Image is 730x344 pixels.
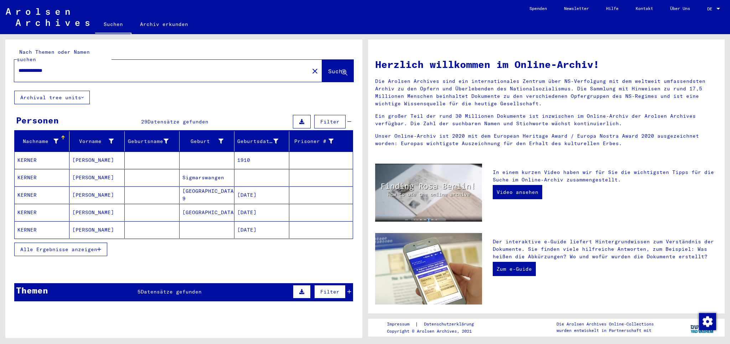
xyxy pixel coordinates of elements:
[125,131,180,151] mat-header-cell: Geburtsname
[15,186,69,203] mat-cell: KERNER
[128,138,169,145] div: Geburtsname
[322,60,353,82] button: Suche
[707,6,715,11] span: DE
[15,131,69,151] mat-header-cell: Nachname
[493,169,718,184] p: In einem kurzen Video haben wir für Sie die wichtigsten Tipps für die Suche im Online-Archiv zusa...
[234,131,289,151] mat-header-cell: Geburtsdatum
[699,313,716,330] img: Zustimmung ändern
[182,136,234,147] div: Geburt‏
[15,169,69,186] mat-cell: KERNER
[180,204,234,221] mat-cell: [GEOGRAPHIC_DATA]
[311,67,319,75] mat-icon: close
[292,136,344,147] div: Prisoner #
[418,321,482,328] a: Datenschutzerklärung
[308,64,322,78] button: Clear
[328,68,346,75] span: Suche
[556,327,654,334] p: wurden entwickelt in Partnerschaft mit
[16,284,48,297] div: Themen
[69,152,124,169] mat-cell: [PERSON_NAME]
[17,138,58,145] div: Nachname
[689,318,716,336] img: yv_logo.png
[182,138,223,145] div: Geburt‏
[234,221,289,238] mat-cell: [DATE]
[375,132,718,147] p: Unser Online-Archiv ist 2020 mit dem European Heritage Award / Europa Nostra Award 2020 ausgezeic...
[20,246,97,253] span: Alle Ergebnisse anzeigen
[14,243,107,256] button: Alle Ergebnisse anzeigen
[69,169,124,186] mat-cell: [PERSON_NAME]
[314,285,346,298] button: Filter
[69,186,124,203] mat-cell: [PERSON_NAME]
[387,328,482,334] p: Copyright © Arolsen Archives, 2021
[375,164,482,222] img: video.jpg
[17,136,69,147] div: Nachname
[375,78,718,107] p: Die Arolsen Archives sind ein internationales Zentrum über NS-Verfolgung mit dem weltweit umfasse...
[72,136,124,147] div: Vorname
[17,49,90,63] mat-label: Nach Themen oder Namen suchen
[320,289,340,295] span: Filter
[141,118,147,125] span: 29
[493,238,718,260] p: Der interaktive e-Guide liefert Hintergrundwissen zum Verständnis der Dokumente. Sie finden viele...
[375,57,718,72] h1: Herzlich willkommen im Online-Archiv!
[15,152,69,169] mat-cell: KERNER
[234,204,289,221] mat-cell: [DATE]
[141,289,202,295] span: Datensätze gefunden
[314,115,346,128] button: Filter
[493,185,542,199] a: Video ansehen
[72,138,113,145] div: Vorname
[234,152,289,169] mat-cell: 1910
[237,136,289,147] div: Geburtsdatum
[15,221,69,238] mat-cell: KERNER
[147,118,208,125] span: Datensätze gefunden
[16,114,59,127] div: Personen
[138,289,141,295] span: 5
[237,138,278,145] div: Geburtsdatum
[15,204,69,221] mat-cell: KERNER
[292,138,333,145] div: Prisoner #
[180,186,234,203] mat-cell: [GEOGRAPHIC_DATA] 9
[180,131,234,151] mat-header-cell: Geburt‏
[6,8,89,26] img: Arolsen_neg.svg
[95,16,131,34] a: Suchen
[69,221,124,238] mat-cell: [PERSON_NAME]
[556,321,654,327] p: Die Arolsen Archives Online-Collections
[699,313,716,330] div: Zustimmung ändern
[493,262,536,276] a: Zum e-Guide
[375,233,482,305] img: eguide.jpg
[387,321,482,328] div: |
[375,112,718,127] p: Ein großer Teil der rund 30 Millionen Dokumente ist inzwischen im Online-Archiv der Arolsen Archi...
[69,204,124,221] mat-cell: [PERSON_NAME]
[128,136,179,147] div: Geburtsname
[180,169,234,186] mat-cell: Sigmarswangen
[14,91,90,104] button: Archival tree units
[289,131,352,151] mat-header-cell: Prisoner #
[131,16,197,33] a: Archiv erkunden
[320,118,340,125] span: Filter
[234,186,289,203] mat-cell: [DATE]
[387,321,415,328] a: Impressum
[69,131,124,151] mat-header-cell: Vorname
